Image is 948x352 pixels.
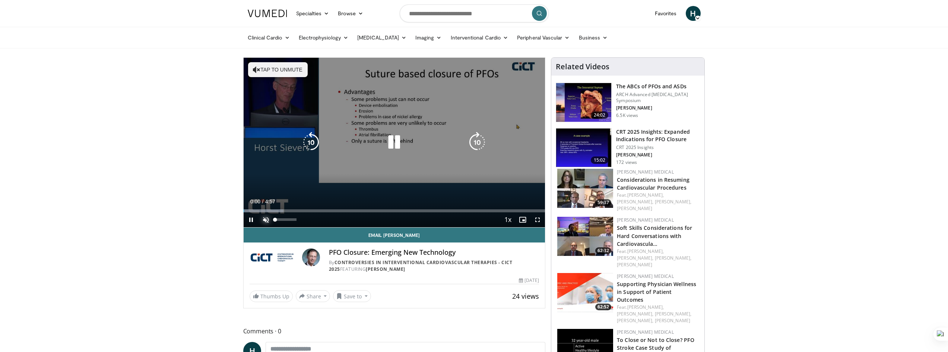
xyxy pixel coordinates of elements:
[250,291,293,302] a: Thumbs Up
[329,259,513,272] a: Controversies in Interventional Cardiovascular Therapies - CICT 2025
[616,112,638,118] p: 6.5K views
[265,199,275,204] span: 4:57
[616,105,700,111] p: [PERSON_NAME]
[296,290,330,302] button: Share
[243,326,546,336] span: Comments 0
[244,212,259,227] button: Pause
[617,317,653,324] a: [PERSON_NAME],
[556,62,609,71] h4: Related Videos
[616,152,700,158] p: [PERSON_NAME]
[617,169,674,175] a: [PERSON_NAME] Medical
[353,30,411,45] a: [MEDICAL_DATA]
[616,83,700,90] h3: The ABCs of PFOs and ASDs
[329,259,539,273] div: By FEATURING
[595,304,611,310] span: 62:52
[275,218,297,221] div: Volume Level
[617,248,698,268] div: Feat.
[557,169,613,208] a: 59:37
[294,30,353,45] a: Electrophysiology
[248,10,287,17] img: VuMedi Logo
[500,212,515,227] button: Playback Rate
[617,311,653,317] a: [PERSON_NAME],
[574,30,612,45] a: Business
[616,159,637,165] p: 172 views
[512,292,539,301] span: 24 views
[556,83,700,122] a: 24:02 The ABCs of PFOs and ASDs ARCH Advanced [MEDICAL_DATA] Symposium [PERSON_NAME] 6.5K views
[617,304,698,324] div: Feat.
[556,129,611,167] img: d012f2d3-a544-4bca-9e12-ffcd48053efe.150x105_q85_crop-smart_upscale.jpg
[617,205,652,212] a: [PERSON_NAME]
[250,248,299,266] img: Controversies in Interventional Cardiovascular Therapies - CICT 2025
[292,6,334,21] a: Specialties
[591,111,609,119] span: 24:02
[302,248,320,266] img: Avatar
[333,290,371,302] button: Save to
[515,212,530,227] button: Enable picture-in-picture mode
[557,273,613,312] a: 62:52
[530,212,545,227] button: Fullscreen
[259,212,273,227] button: Unmute
[627,192,664,198] a: [PERSON_NAME],
[446,30,513,45] a: Interventional Cardio
[556,128,700,168] a: 15:02 CRT 2025 Insights: Expanded Indications for PFO Closure CRT 2025 Insights [PERSON_NAME] 172...
[366,266,405,272] a: [PERSON_NAME]
[617,199,653,205] a: [PERSON_NAME],
[617,224,692,247] a: Soft Skills Considerations for Hard Conversations with Cardiovascula…
[250,199,260,204] span: 0:00
[329,248,539,257] h4: PFO Closure: Emerging New Technology
[686,6,701,21] a: H
[616,128,700,143] h3: CRT 2025 Insights: Expanded Indications for PFO Closure
[244,228,545,242] a: Email [PERSON_NAME]
[617,280,696,303] a: Supporting Physician Wellness in Support of Patient Outcomes
[519,277,539,284] div: [DATE]
[655,317,690,324] a: [PERSON_NAME]
[244,209,545,212] div: Progress Bar
[617,176,689,191] a: Considerations in Resuming Cardiovascular Procedures
[400,4,549,22] input: Search topics, interventions
[243,30,294,45] a: Clinical Cardio
[655,255,691,261] a: [PERSON_NAME],
[617,217,674,223] a: [PERSON_NAME] Medical
[556,83,611,122] img: 3d2602c2-0fbf-4640-a4d7-b9bb9a5781b8.150x105_q85_crop-smart_upscale.jpg
[617,261,652,268] a: [PERSON_NAME]
[411,30,446,45] a: Imaging
[655,199,691,205] a: [PERSON_NAME],
[591,156,609,164] span: 15:02
[595,247,611,254] span: 62:32
[262,199,264,204] span: /
[650,6,681,21] a: Favorites
[513,30,574,45] a: Peripheral Vascular
[617,329,674,335] a: [PERSON_NAME] Medical
[248,62,308,77] button: Tap to unmute
[595,199,611,206] span: 59:37
[557,169,613,208] img: e2c830be-3a53-4107-8000-560c79d4122f.150x105_q85_crop-smart_upscale.jpg
[617,255,653,261] a: [PERSON_NAME],
[616,92,700,104] p: ARCH Advanced [MEDICAL_DATA] Symposium
[627,304,664,310] a: [PERSON_NAME],
[617,192,698,212] div: Feat.
[557,217,613,256] img: 52186a79-a81b-4bb1-bc60-faeab361462b.150x105_q85_crop-smart_upscale.jpg
[333,6,368,21] a: Browse
[557,217,613,256] a: 62:32
[557,273,613,312] img: 7f223bec-6aed-48e0-b885-ceb40c23d747.150x105_q85_crop-smart_upscale.jpg
[655,311,691,317] a: [PERSON_NAME],
[617,273,674,279] a: [PERSON_NAME] Medical
[244,58,545,228] video-js: Video Player
[627,248,664,254] a: [PERSON_NAME],
[616,145,700,150] p: CRT 2025 Insights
